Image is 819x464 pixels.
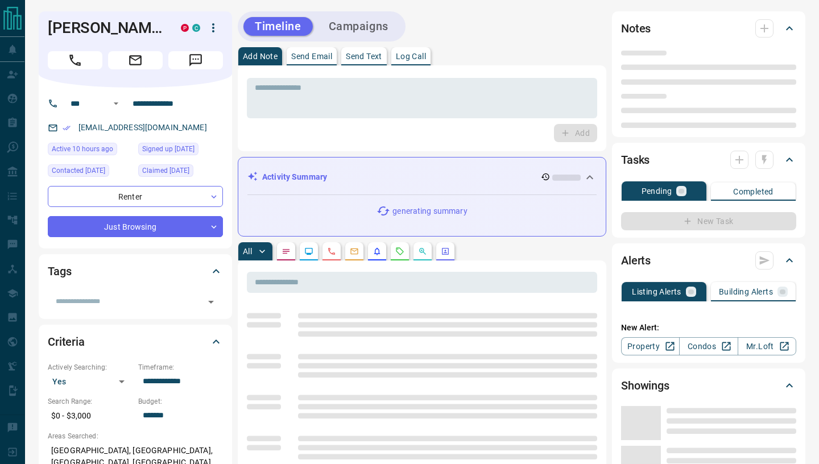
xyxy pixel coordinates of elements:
[317,17,400,36] button: Campaigns
[109,97,123,110] button: Open
[48,216,223,237] div: Just Browsing
[350,247,359,256] svg: Emails
[327,247,336,256] svg: Calls
[247,167,597,188] div: Activity Summary
[48,333,85,351] h2: Criteria
[243,247,252,255] p: All
[48,407,133,425] p: $0 - $3,000
[621,15,796,42] div: Notes
[203,294,219,310] button: Open
[262,171,327,183] p: Activity Summary
[621,376,669,395] h2: Showings
[396,52,426,60] p: Log Call
[48,258,223,285] div: Tags
[48,328,223,355] div: Criteria
[108,51,163,69] span: Email
[621,372,796,399] div: Showings
[138,396,223,407] p: Budget:
[181,24,189,32] div: property.ca
[168,51,223,69] span: Message
[346,52,382,60] p: Send Text
[48,19,164,37] h1: [PERSON_NAME]
[243,52,278,60] p: Add Note
[621,337,680,355] a: Property
[304,247,313,256] svg: Lead Browsing Activity
[48,362,133,372] p: Actively Searching:
[48,51,102,69] span: Call
[392,205,467,217] p: generating summary
[48,143,133,159] div: Sun Aug 17 2025
[78,123,207,132] a: [EMAIL_ADDRESS][DOMAIN_NAME]
[52,165,105,176] span: Contacted [DATE]
[621,322,796,334] p: New Alert:
[48,186,223,207] div: Renter
[282,247,291,256] svg: Notes
[621,251,651,270] h2: Alerts
[142,165,189,176] span: Claimed [DATE]
[48,431,223,441] p: Areas Searched:
[63,124,71,132] svg: Email Verified
[395,247,404,256] svg: Requests
[679,337,738,355] a: Condos
[138,362,223,372] p: Timeframe:
[621,146,796,173] div: Tasks
[373,247,382,256] svg: Listing Alerts
[138,143,223,159] div: Sun Mar 16 2025
[632,288,681,296] p: Listing Alerts
[48,262,71,280] h2: Tags
[52,143,113,155] span: Active 10 hours ago
[621,247,796,274] div: Alerts
[138,164,223,180] div: Sat Apr 12 2025
[733,188,773,196] p: Completed
[48,372,133,391] div: Yes
[243,17,313,36] button: Timeline
[719,288,773,296] p: Building Alerts
[738,337,796,355] a: Mr.Loft
[48,396,133,407] p: Search Range:
[48,164,133,180] div: Wed Jul 02 2025
[291,52,332,60] p: Send Email
[621,151,650,169] h2: Tasks
[192,24,200,32] div: condos.ca
[142,143,195,155] span: Signed up [DATE]
[441,247,450,256] svg: Agent Actions
[418,247,427,256] svg: Opportunities
[621,19,651,38] h2: Notes
[642,187,672,195] p: Pending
